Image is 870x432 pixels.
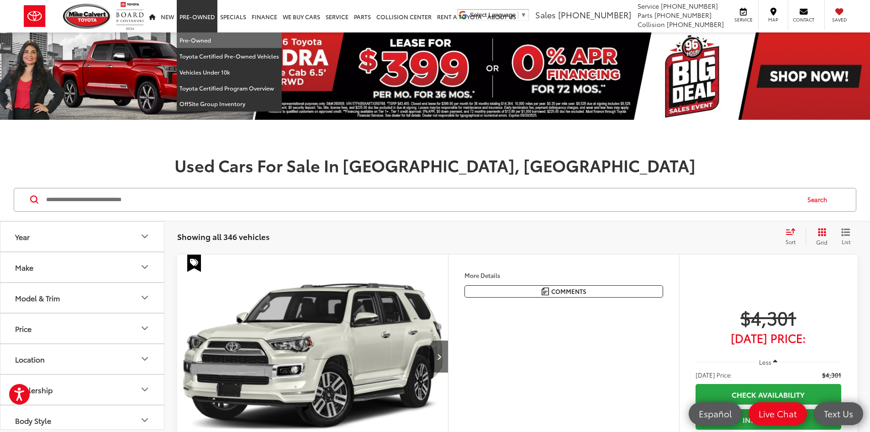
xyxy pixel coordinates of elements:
[841,238,850,245] span: List
[558,9,631,21] span: [PHONE_NUMBER]
[689,402,742,425] a: Español
[177,231,269,242] span: Showing all 346 vehicles
[733,16,754,23] span: Service
[654,11,712,20] span: [PHONE_NUMBER]
[0,344,165,374] button: LocationLocation
[139,292,150,303] div: Model & Trim
[45,189,799,211] input: Search by Make, Model, or Keyword
[139,261,150,272] div: Make
[749,402,807,425] a: Live Chat
[15,324,32,333] div: Price
[177,80,282,96] a: Toyota Certified Program Overview
[763,16,783,23] span: Map
[793,16,814,23] span: Contact
[15,355,45,363] div: Location
[638,20,665,29] span: Collision
[822,370,841,379] span: $4,301
[535,9,556,21] span: Sales
[139,384,150,395] div: Dealership
[638,1,659,11] span: Service
[542,288,549,295] img: Comments
[829,16,849,23] span: Saved
[0,375,165,405] button: DealershipDealership
[521,11,527,18] span: ▼
[799,188,840,211] button: Search
[819,408,858,419] span: Text Us
[177,96,282,112] a: OffSite Group Inventory
[696,306,841,329] span: $4,301
[661,1,718,11] span: [PHONE_NUMBER]
[786,238,796,245] span: Sort
[63,4,111,29] img: Mike Calvert Toyota
[0,283,165,313] button: Model & TrimModel & Trim
[464,285,663,298] button: Comments
[0,252,165,282] button: MakeMake
[15,232,30,241] div: Year
[754,408,801,419] span: Live Chat
[755,354,782,370] button: Less
[177,32,282,48] a: Pre-Owned
[0,222,165,251] button: YearYear
[187,255,201,272] span: Special
[781,228,806,246] button: Select sort value
[15,263,33,272] div: Make
[0,314,165,343] button: PricePrice
[15,416,51,425] div: Body Style
[464,272,663,278] h4: More Details
[696,384,841,405] a: Check Availability
[551,287,586,296] span: Comments
[139,415,150,426] div: Body Style
[696,333,841,342] span: [DATE] Price:
[139,323,150,334] div: Price
[759,358,771,366] span: Less
[177,64,282,80] a: Vehicles Under 10k
[834,228,857,246] button: List View
[667,20,724,29] span: [PHONE_NUMBER]
[816,238,828,246] span: Grid
[15,385,53,394] div: Dealership
[139,231,150,242] div: Year
[15,293,60,302] div: Model & Trim
[814,402,863,425] a: Text Us
[638,11,653,20] span: Parts
[696,370,732,379] span: [DATE] Price:
[177,48,282,64] a: Toyota Certified Pre-Owned Vehicles
[139,353,150,364] div: Location
[430,341,448,373] button: Next image
[806,228,834,246] button: Grid View
[694,408,736,419] span: Español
